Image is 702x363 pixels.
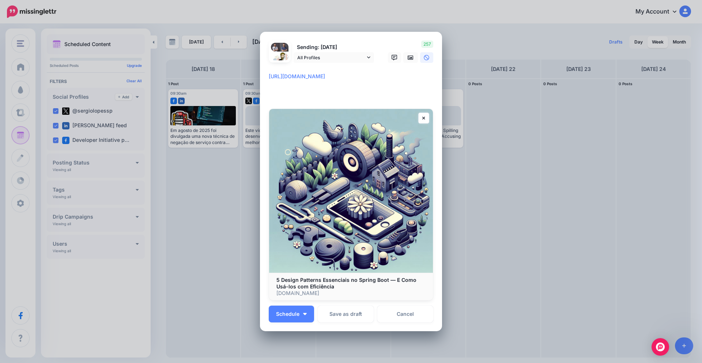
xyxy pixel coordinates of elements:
mark: [URL][DOMAIN_NAME] [269,73,325,79]
span: 257 [421,41,433,48]
a: Cancel [377,306,433,322]
div: Open Intercom Messenger [652,338,669,356]
p: [DOMAIN_NAME] [276,290,426,296]
span: All Profiles [297,54,365,61]
img: arrow-down-white.png [303,313,307,315]
p: Sending: [DATE] [294,43,374,52]
button: Save as draft [318,306,374,322]
a: All Profiles [294,52,374,63]
img: 5 Design Patterns Essenciais no Spring Boot — E Como Usá-los com Eficiência [269,109,433,273]
img: 1745356928895-67863.png [271,43,280,52]
button: Schedule [269,306,314,322]
img: QppGEvPG-82148.jpg [271,52,288,69]
b: 5 Design Patterns Essenciais no Spring Boot — E Como Usá-los com Eficiência [276,277,416,290]
img: 404938064_7577128425634114_8114752557348925942_n-bsa142071.jpg [280,43,288,52]
span: Schedule [276,311,299,317]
